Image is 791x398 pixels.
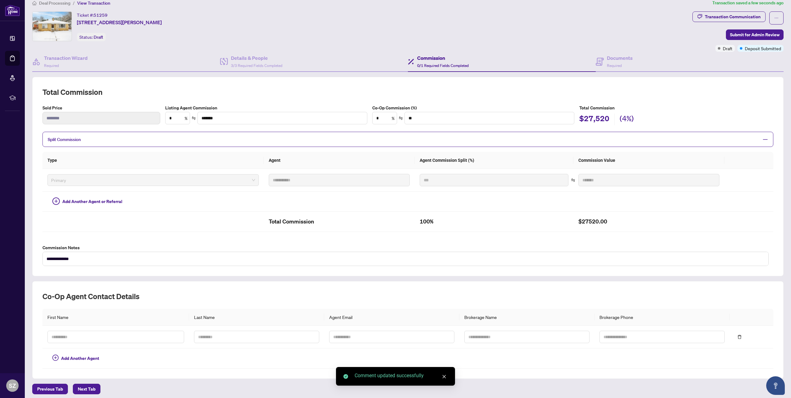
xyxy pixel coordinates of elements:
span: delete [737,335,742,339]
button: Add Another Agent [47,353,104,363]
h2: 100% [420,217,568,227]
label: Listing Agent Commission [165,104,367,111]
h2: $27520.00 [578,217,719,227]
th: Agent Email [324,309,459,326]
span: close [442,374,446,379]
label: Commission Notes [42,244,773,251]
h2: Total Commission [42,87,773,97]
th: Brokerage Name [459,309,594,326]
span: Submit for Admin Review [730,30,780,40]
span: Draft [723,45,732,52]
div: Split Commission [42,132,773,147]
div: Transaction Communication [705,12,761,22]
span: [STREET_ADDRESS][PERSON_NAME] [77,19,162,26]
h5: Total Commission [579,104,773,111]
span: Add Another Agent or Referral [62,198,122,205]
h2: (4%) [620,113,634,125]
span: plus-circle [52,355,59,361]
div: Status: [77,33,106,41]
th: First Name [42,309,189,326]
span: 51259 [94,12,108,18]
span: Add Another Agent [61,355,99,362]
label: Co-Op Commission (%) [372,104,574,111]
label: Sold Price [42,104,160,111]
span: check-circle [343,374,348,379]
th: Brokerage Phone [594,309,730,326]
th: Commission Value [573,152,724,169]
h2: $27,520 [579,113,609,125]
h2: Co-op Agent Contact Details [42,291,773,301]
span: Previous Tab [37,384,63,394]
span: swap [399,116,403,120]
span: Split Commission [48,137,81,142]
h4: Transaction Wizard [44,54,88,62]
span: Required [44,63,59,68]
span: swap [571,178,575,182]
span: ellipsis [774,16,779,20]
span: minus [762,137,768,142]
div: Comment updated successfully [355,372,448,379]
th: Type [42,152,264,169]
span: plus-circle [52,197,60,205]
img: IMG-X12186754_1.jpg [33,12,72,41]
a: Close [441,373,448,380]
span: Primary [51,175,255,185]
h4: Details & People [231,54,282,62]
span: home [32,1,37,5]
span: Draft [94,34,103,40]
button: Submit for Admin Review [726,29,784,40]
h4: Commission [417,54,469,62]
span: swap [192,116,196,120]
th: Agent [264,152,415,169]
img: logo [5,5,20,16]
span: 0/1 Required Fields Completed [417,63,469,68]
th: Last Name [189,309,324,326]
span: Deal Processing [39,0,70,6]
button: Transaction Communication [692,11,766,22]
button: Open asap [766,376,785,395]
h4: Documents [607,54,633,62]
th: Agent Commission Split (%) [415,152,573,169]
span: View Transaction [77,0,110,6]
button: Next Tab [73,384,100,394]
button: Add Another Agent or Referral [47,197,127,206]
span: 3/3 Required Fields Completed [231,63,282,68]
span: Required [607,63,622,68]
span: SZ [9,381,16,390]
button: Previous Tab [32,384,68,394]
div: Ticket #: [77,11,108,19]
span: Deposit Submitted [745,45,781,52]
h2: Total Commission [269,217,410,227]
span: Next Tab [78,384,95,394]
